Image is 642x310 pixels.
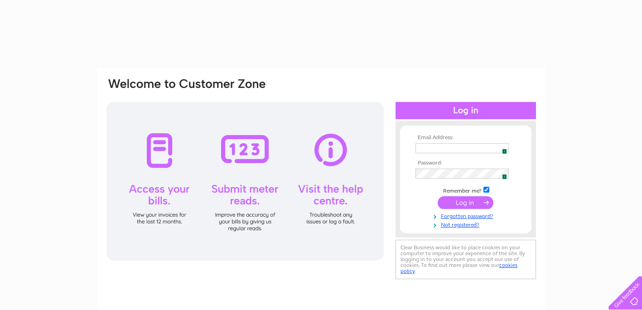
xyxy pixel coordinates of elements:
[401,262,517,274] a: cookies policy
[502,174,507,179] span: 1
[413,185,518,194] td: Remember me?
[502,149,507,154] span: 1
[498,145,506,152] img: npw-badge-icon.svg
[413,135,518,141] th: Email Address:
[415,211,518,220] a: Forgotten password?
[438,196,493,209] input: Submit
[415,220,518,228] a: Not registered?
[396,240,536,279] div: Clear Business would like to place cookies on your computer to improve your experience of the sit...
[498,170,506,177] img: npw-badge-icon.svg
[413,160,518,166] th: Password:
